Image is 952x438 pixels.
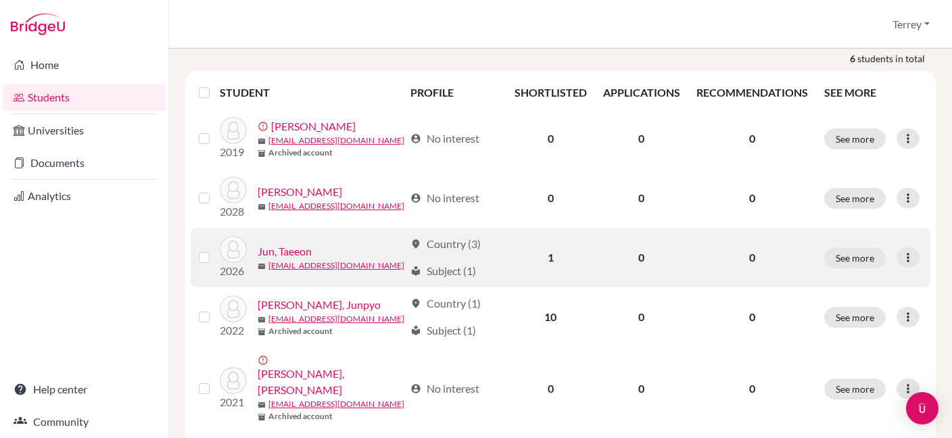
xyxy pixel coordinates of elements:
td: 0 [506,168,595,228]
span: location_on [410,239,421,249]
div: No interest [410,381,479,397]
div: Country (1) [410,295,481,312]
button: See more [824,379,886,399]
td: 0 [506,109,595,168]
td: 0 [595,287,688,347]
th: SEE MORE [816,76,930,109]
p: 2028 [220,203,247,220]
a: Analytics [3,182,166,210]
button: See more [824,188,886,209]
th: APPLICATIONS [595,76,688,109]
span: mail [258,203,266,211]
p: 0 [696,190,808,206]
span: mail [258,401,266,409]
span: local_library [410,325,421,336]
div: Subject (1) [410,322,476,339]
a: [EMAIL_ADDRESS][DOMAIN_NAME] [268,398,404,410]
b: Archived account [268,410,333,422]
p: 0 [696,309,808,325]
a: Universities [3,117,166,144]
span: error_outline [258,355,271,366]
td: 0 [595,228,688,287]
img: Kim, Junpyo [220,295,247,322]
div: Country (3) [410,236,481,252]
p: 0 [696,381,808,397]
span: mail [258,316,266,324]
td: 0 [506,347,595,431]
td: 0 [595,347,688,431]
span: inventory_2 [258,328,266,336]
a: [EMAIL_ADDRESS][DOMAIN_NAME] [268,260,404,272]
a: Documents [3,149,166,176]
span: mail [258,137,266,145]
span: local_library [410,266,421,276]
th: PROFILE [402,76,506,109]
button: Terrey [886,11,936,37]
img: Jeong, Won Jun [220,176,247,203]
p: 2019 [220,144,247,160]
a: Home [3,51,166,78]
div: No interest [410,130,479,147]
p: 0 [696,249,808,266]
a: [PERSON_NAME] [271,118,356,135]
p: 2022 [220,322,247,339]
td: 0 [595,109,688,168]
a: Jun, Taeeon [258,243,312,260]
a: [PERSON_NAME], Junpyo [258,297,381,313]
span: location_on [410,298,421,309]
img: Lee, Jung Yoon [220,367,247,394]
th: RECOMMENDATIONS [688,76,816,109]
a: Students [3,84,166,111]
span: mail [258,262,266,270]
td: 0 [595,168,688,228]
a: [EMAIL_ADDRESS][DOMAIN_NAME] [268,313,404,325]
a: Community [3,408,166,435]
span: account_circle [410,193,421,203]
a: [PERSON_NAME], [PERSON_NAME] [258,366,405,398]
img: Jun, Taeeon [220,236,247,263]
a: [EMAIL_ADDRESS][DOMAIN_NAME] [268,200,404,212]
a: [EMAIL_ADDRESS][DOMAIN_NAME] [268,135,404,147]
th: SHORTLISTED [506,76,595,109]
button: See more [824,307,886,328]
img: Bridge-U [11,14,65,35]
td: 10 [506,287,595,347]
p: 2021 [220,394,247,410]
a: [PERSON_NAME] [258,184,342,200]
span: account_circle [410,383,421,394]
div: No interest [410,190,479,206]
b: Archived account [268,147,333,159]
td: 1 [506,228,595,287]
th: STUDENT [220,76,403,109]
a: Help center [3,376,166,403]
img: Choi, Jung Hyun [220,117,247,144]
p: 0 [696,130,808,147]
button: See more [824,128,886,149]
span: error_outline [258,121,271,132]
span: account_circle [410,133,421,144]
p: 2026 [220,263,247,279]
span: inventory_2 [258,149,266,157]
span: students in total [857,51,936,66]
span: inventory_2 [258,413,266,421]
div: Open Intercom Messenger [906,392,938,424]
b: Archived account [268,325,333,337]
button: See more [824,247,886,268]
div: Subject (1) [410,263,476,279]
strong: 6 [850,51,857,66]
